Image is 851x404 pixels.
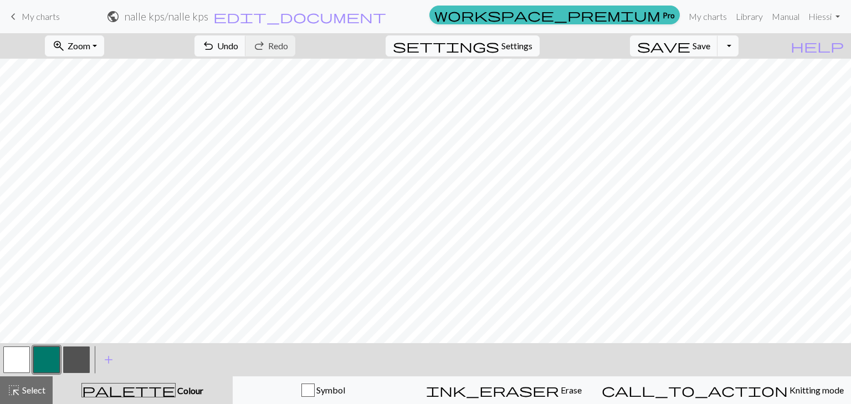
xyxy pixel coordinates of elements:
[233,376,414,404] button: Symbol
[202,38,215,54] span: undo
[630,35,718,56] button: Save
[684,6,731,28] a: My charts
[22,11,60,22] span: My charts
[767,6,804,28] a: Manual
[213,9,386,24] span: edit_document
[559,385,582,395] span: Erase
[501,39,532,53] span: Settings
[594,376,851,404] button: Knitting mode
[102,352,115,367] span: add
[637,38,690,54] span: save
[386,35,540,56] button: SettingsSettings
[693,40,710,51] span: Save
[7,9,20,24] span: keyboard_arrow_left
[194,35,246,56] button: Undo
[68,40,90,51] span: Zoom
[315,385,345,395] span: Symbol
[791,38,844,54] span: help
[393,38,499,54] span: settings
[434,7,660,23] span: workspace_premium
[176,385,203,396] span: Colour
[106,9,120,24] span: public
[7,7,60,26] a: My charts
[731,6,767,28] a: Library
[788,385,844,395] span: Knitting mode
[602,382,788,398] span: call_to_action
[52,38,65,54] span: zoom_in
[429,6,680,24] a: Pro
[20,385,45,395] span: Select
[53,376,233,404] button: Colour
[124,10,208,23] h2: nalle kps / nalle kps
[82,382,175,398] span: palette
[45,35,104,56] button: Zoom
[804,6,844,28] a: Hiessi
[426,382,559,398] span: ink_eraser
[413,376,594,404] button: Erase
[393,39,499,53] i: Settings
[7,382,20,398] span: highlight_alt
[217,40,238,51] span: Undo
